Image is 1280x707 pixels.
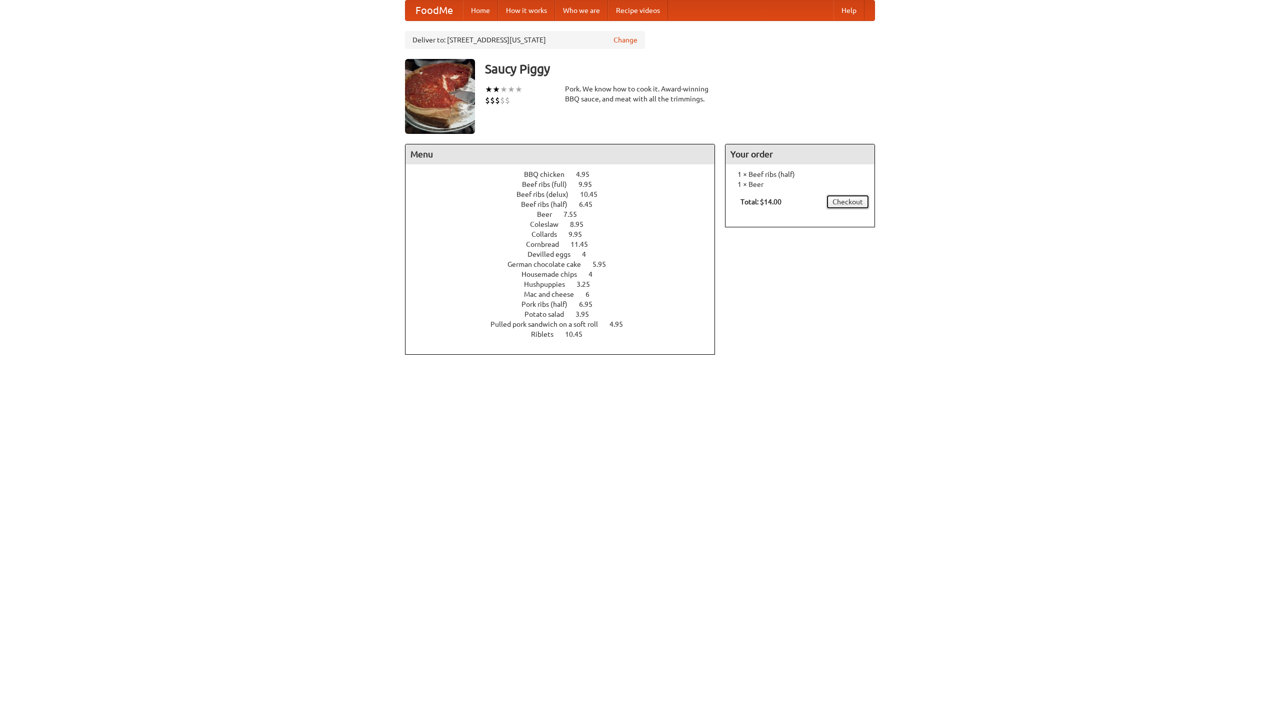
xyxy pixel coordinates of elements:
li: 1 × Beer [730,179,869,189]
span: 3.95 [575,310,599,318]
li: $ [485,95,490,106]
a: Beef ribs (full) 9.95 [522,180,610,188]
li: $ [500,95,505,106]
span: Hushpuppies [524,280,575,288]
span: BBQ chicken [524,170,574,178]
span: 9.95 [568,230,592,238]
span: 11.45 [570,240,598,248]
li: ★ [485,84,492,95]
span: 6.45 [579,200,602,208]
a: Collards 9.95 [531,230,600,238]
span: Collards [531,230,567,238]
span: 4.95 [609,320,633,328]
div: Pork. We know how to cook it. Award-winning BBQ sauce, and meat with all the trimmings. [565,84,715,104]
span: 6 [585,290,599,298]
h4: Your order [725,144,874,164]
li: ★ [515,84,522,95]
li: 1 × Beef ribs (half) [730,169,869,179]
span: 5.95 [592,260,616,268]
span: Coleslaw [530,220,568,228]
span: Devilled eggs [527,250,580,258]
span: 8.95 [570,220,593,228]
span: 10.45 [580,190,607,198]
li: $ [490,95,495,106]
span: 6.95 [579,300,602,308]
h3: Saucy Piggy [485,59,875,79]
a: Potato salad 3.95 [524,310,607,318]
a: Checkout [826,194,869,209]
span: 4 [588,270,602,278]
li: $ [505,95,510,106]
li: ★ [507,84,515,95]
span: Beef ribs (half) [521,200,577,208]
a: How it works [498,0,555,20]
a: Hushpuppies 3.25 [524,280,608,288]
span: Mac and cheese [524,290,584,298]
span: Potato salad [524,310,574,318]
a: Mac and cheese 6 [524,290,608,298]
span: Beef ribs (delux) [516,190,578,198]
a: Beef ribs (delux) 10.45 [516,190,616,198]
span: Pork ribs (half) [521,300,577,308]
a: Beef ribs (half) 6.45 [521,200,611,208]
a: Who we are [555,0,608,20]
a: Help [833,0,864,20]
b: Total: $14.00 [740,198,781,206]
h4: Menu [405,144,714,164]
a: Home [463,0,498,20]
li: ★ [492,84,500,95]
a: Riblets 10.45 [531,330,601,338]
span: Housemade chips [521,270,587,278]
span: 3.25 [576,280,600,288]
a: Coleslaw 8.95 [530,220,602,228]
span: 4 [582,250,596,258]
a: Change [613,35,637,45]
span: German chocolate cake [507,260,591,268]
a: Pork ribs (half) 6.95 [521,300,611,308]
li: $ [495,95,500,106]
a: Housemade chips 4 [521,270,611,278]
a: Cornbread 11.45 [526,240,606,248]
a: FoodMe [405,0,463,20]
li: ★ [500,84,507,95]
a: Beer 7.55 [537,210,595,218]
span: Cornbread [526,240,569,248]
span: Beef ribs (full) [522,180,577,188]
a: BBQ chicken 4.95 [524,170,608,178]
span: 10.45 [565,330,592,338]
span: 4.95 [576,170,599,178]
img: angular.jpg [405,59,475,134]
a: Pulled pork sandwich on a soft roll 4.95 [490,320,641,328]
span: Riblets [531,330,563,338]
span: Beer [537,210,562,218]
div: Deliver to: [STREET_ADDRESS][US_STATE] [405,31,645,49]
span: 9.95 [578,180,602,188]
span: 7.55 [563,210,587,218]
a: Recipe videos [608,0,668,20]
span: Pulled pork sandwich on a soft roll [490,320,608,328]
a: Devilled eggs 4 [527,250,604,258]
a: German chocolate cake 5.95 [507,260,624,268]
